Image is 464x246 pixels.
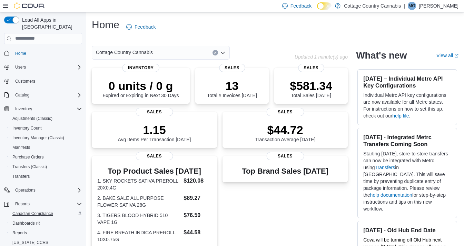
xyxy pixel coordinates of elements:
[266,152,304,160] span: Sales
[317,2,332,10] input: Dark Mode
[392,113,409,119] a: help file
[97,212,181,226] dt: 3. TIGERS BLOOD HYBRID 510 VAPE 1G
[136,152,173,160] span: Sales
[103,79,179,98] div: Expired or Expiring in Next 30 Days
[97,177,181,191] dt: 1. SKY ROCKETS SATIVA PREROLL 20X0.4G
[454,54,458,58] svg: External link
[219,64,245,72] span: Sales
[15,79,35,84] span: Customers
[12,77,82,85] span: Customers
[7,114,85,123] button: Adjustments (Classic)
[184,194,211,202] dd: $89.27
[15,92,29,98] span: Catalog
[12,125,42,131] span: Inventory Count
[375,165,395,170] a: Transfers
[213,50,218,55] button: Clear input
[290,2,312,9] span: Feedback
[96,48,153,57] span: Cottage Country Cannabis
[419,2,458,10] p: [PERSON_NAME]
[12,200,32,208] button: Reports
[14,2,45,9] img: Cova
[122,64,159,72] span: Inventory
[7,172,85,181] button: Transfers
[12,200,82,208] span: Reports
[12,186,38,194] button: Operations
[12,63,82,71] span: Users
[12,186,82,194] span: Operations
[124,20,158,34] a: Feedback
[10,209,56,218] a: Canadian Compliance
[15,51,26,56] span: Home
[10,134,82,142] span: Inventory Manager (Classic)
[12,174,30,179] span: Transfers
[266,108,304,116] span: Sales
[7,218,85,228] a: Dashboards
[184,228,211,237] dd: $44.58
[10,114,82,123] span: Adjustments (Classic)
[12,154,44,160] span: Purchase Orders
[298,64,324,72] span: Sales
[255,123,316,137] p: $44.72
[7,209,85,218] button: Canadian Compliance
[103,79,179,93] p: 0 units / 0 g
[7,228,85,238] button: Reports
[12,105,35,113] button: Inventory
[10,114,55,123] a: Adjustments (Classic)
[10,229,82,237] span: Reports
[10,219,43,227] a: Dashboards
[15,64,26,70] span: Users
[1,62,85,72] button: Users
[363,92,451,119] p: Individual Metrc API key configurations are now available for all Metrc states. For instructions ...
[184,177,211,185] dd: $120.08
[97,167,211,175] h3: Top Product Sales [DATE]
[10,153,82,161] span: Purchase Orders
[12,221,40,226] span: Dashboards
[363,134,451,147] h3: [DATE] - Integrated Metrc Transfers Coming Soon
[12,230,27,236] span: Reports
[97,195,181,208] dt: 2. BAKE SALE ALL PURPOSE FLOWER SATIVA 28G
[184,211,211,219] dd: $76.50
[12,240,48,245] span: [US_STATE] CCRS
[408,2,415,10] span: MG
[1,90,85,100] button: Catalog
[10,143,33,152] a: Manifests
[7,152,85,162] button: Purchase Orders
[207,79,257,93] p: 13
[255,123,316,142] div: Transaction Average [DATE]
[92,18,119,32] h1: Home
[118,123,191,137] p: 1.15
[12,135,64,141] span: Inventory Manager (Classic)
[10,172,32,181] a: Transfers
[12,91,82,99] span: Catalog
[295,54,348,60] p: Updated 1 minute(s) ago
[10,153,47,161] a: Purchase Orders
[10,172,82,181] span: Transfers
[7,162,85,172] button: Transfers (Classic)
[356,50,407,61] h2: What's new
[10,219,82,227] span: Dashboards
[10,124,45,132] a: Inventory Count
[15,187,36,193] span: Operations
[242,167,328,175] h3: Top Brand Sales [DATE]
[12,49,82,58] span: Home
[370,192,412,198] a: help documentation
[290,79,332,93] p: $581.34
[19,17,82,30] span: Load All Apps in [GEOGRAPHIC_DATA]
[15,106,32,112] span: Inventory
[408,2,416,10] div: Mike Gibson
[363,75,451,89] h3: [DATE] – Individual Metrc API Key Configurations
[363,150,451,212] p: Starting [DATE], store-to-store transfers can now be integrated with Metrc using in [GEOGRAPHIC_D...
[10,124,82,132] span: Inventory Count
[1,199,85,209] button: Reports
[7,133,85,143] button: Inventory Manager (Classic)
[10,209,82,218] span: Canadian Compliance
[10,229,30,237] a: Reports
[404,2,405,10] p: |
[12,164,47,170] span: Transfers (Classic)
[12,91,32,99] button: Catalog
[10,134,67,142] a: Inventory Manager (Classic)
[1,48,85,58] button: Home
[12,105,82,113] span: Inventory
[1,185,85,195] button: Operations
